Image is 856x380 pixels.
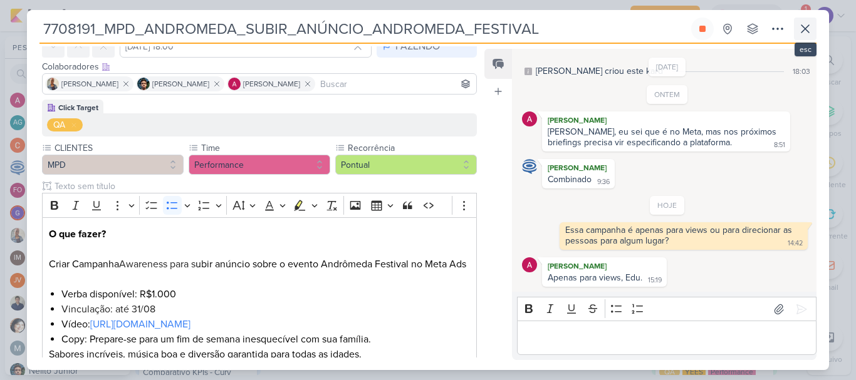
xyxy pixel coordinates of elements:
div: Parar relógio [697,24,707,34]
div: Click Target [58,102,98,113]
div: Editor toolbar [42,193,477,217]
a: [URL][DOMAIN_NAME] [90,318,191,331]
button: Pontual [335,155,477,175]
label: CLIENTES [53,141,184,155]
div: esc [795,43,817,56]
div: Editor editing area: main [517,321,817,355]
img: Nelito Junior [137,78,150,90]
button: Performance [189,155,330,175]
div: Colaboradores [42,60,477,73]
button: FAZENDO [377,35,477,58]
label: Time [200,141,330,155]
img: Alessandra Gomes [228,78,241,90]
input: Buscar [318,76,474,91]
input: Select a date [120,35,372,58]
label: Recorrência [347,141,477,155]
div: [PERSON_NAME] criou este kard [536,64,663,78]
button: MPD [42,155,184,175]
span: [PERSON_NAME] [152,78,209,90]
p: Criar Campanha ubir anúncio sobre o evento Andrômeda Festival no Meta Ads [49,227,470,287]
div: 15:19 [648,275,662,285]
span: Awareness para s [119,258,196,270]
span: Vinculação: até 31/08 [61,303,155,316]
strong: O que fazer? [49,228,106,240]
div: [PERSON_NAME] [545,114,788,126]
div: [PERSON_NAME], eu sei que é no Meta, mas nos próximos briefings precisa vir especificando a plata... [548,126,779,148]
span: Sabores incríveis, música boa e diversão garantida para todas as idades. [49,348,362,361]
img: Iara Santos [46,78,59,90]
div: FAZENDO [395,39,440,54]
div: [PERSON_NAME] [545,162,612,174]
li: Vídeo: [61,317,470,332]
input: Texto sem título [52,180,477,193]
div: [PERSON_NAME] [545,260,664,272]
input: Kard Sem Título [39,18,689,40]
div: 8:51 [774,140,785,150]
div: 9:36 [597,177,610,187]
img: Alessandra Gomes [522,111,537,126]
img: Caroline Traven De Andrade [522,159,537,174]
div: Editor toolbar [517,297,817,321]
span: [PERSON_NAME] [243,78,300,90]
div: Combinado [548,174,592,185]
li: Copy: Prepare-se para um fim de semana inesquecível com sua família. [61,332,470,347]
div: QA [53,118,65,131]
li: Verba disponível: R$1.000 [61,287,470,302]
div: 18:03 [793,66,810,77]
div: 14:42 [788,239,803,249]
div: Essa campanha é apenas para views ou para direcionar as pessoas para algum lugar? [565,225,795,246]
span: [PERSON_NAME] [61,78,118,90]
img: Alessandra Gomes [522,257,537,272]
div: Apenas para views, Edu. [548,272,642,283]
